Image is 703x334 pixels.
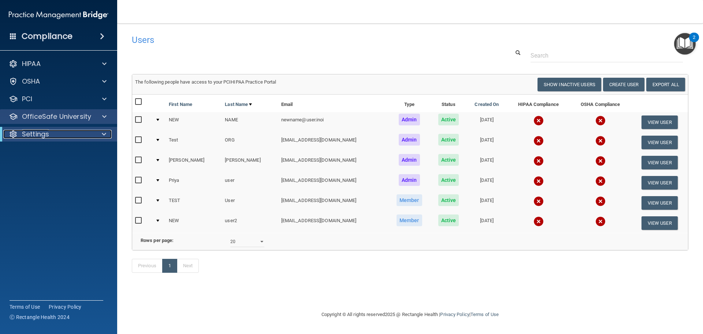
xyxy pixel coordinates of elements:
[595,115,606,126] img: cross.ca9f0e7f.svg
[132,35,452,45] h4: Users
[9,130,106,139] a: Settings
[166,132,222,153] td: Test
[641,115,678,129] button: View User
[440,312,469,317] a: Privacy Policy
[278,173,388,193] td: [EMAIL_ADDRESS][DOMAIN_NAME]
[222,153,278,173] td: [PERSON_NAME]
[466,112,507,132] td: [DATE]
[22,77,40,86] p: OSHA
[438,114,459,125] span: Active
[22,31,72,41] h4: Compliance
[693,37,695,47] div: 2
[533,115,544,126] img: cross.ca9f0e7f.svg
[169,100,192,109] a: First Name
[438,134,459,146] span: Active
[166,213,222,233] td: NEW
[533,136,544,146] img: cross.ca9f0e7f.svg
[278,193,388,213] td: [EMAIL_ADDRESS][DOMAIN_NAME]
[399,174,420,186] span: Admin
[603,78,644,91] button: Create User
[399,134,420,146] span: Admin
[533,176,544,186] img: cross.ca9f0e7f.svg
[177,259,199,273] a: Next
[507,95,570,112] th: HIPAA Compliance
[222,213,278,233] td: user2
[22,95,32,103] p: PCI
[222,173,278,193] td: user
[466,153,507,173] td: [DATE]
[166,193,222,213] td: TEST
[278,153,388,173] td: [EMAIL_ADDRESS][DOMAIN_NAME]
[438,214,459,226] span: Active
[132,259,163,273] a: Previous
[438,154,459,166] span: Active
[278,213,388,233] td: [EMAIL_ADDRESS][DOMAIN_NAME]
[166,112,222,132] td: NEW
[135,79,276,85] span: The following people have access to your PCIHIPAA Practice Portal
[538,78,601,91] button: Show Inactive Users
[533,156,544,166] img: cross.ca9f0e7f.svg
[22,112,91,121] p: OfficeSafe University
[397,214,422,226] span: Member
[388,95,431,112] th: Type
[466,193,507,213] td: [DATE]
[595,156,606,166] img: cross.ca9f0e7f.svg
[397,194,422,206] span: Member
[641,156,678,169] button: View User
[466,132,507,153] td: [DATE]
[595,176,606,186] img: cross.ca9f0e7f.svg
[22,59,41,68] p: HIPAA
[641,176,678,190] button: View User
[222,193,278,213] td: User
[9,77,107,86] a: OSHA
[641,136,678,149] button: View User
[438,194,459,206] span: Active
[531,49,683,62] input: Search
[162,259,177,273] a: 1
[9,112,107,121] a: OfficeSafe University
[9,8,108,22] img: PMB logo
[9,95,107,103] a: PCI
[470,312,499,317] a: Terms of Use
[399,114,420,125] span: Admin
[533,196,544,206] img: cross.ca9f0e7f.svg
[475,100,499,109] a: Created On
[10,303,40,311] a: Terms of Use
[141,238,174,243] b: Rows per page:
[399,154,420,166] span: Admin
[570,95,631,112] th: OSHA Compliance
[49,303,82,311] a: Privacy Policy
[222,112,278,132] td: NAME
[278,112,388,132] td: newname@user.inoi
[10,313,70,321] span: Ⓒ Rectangle Health 2024
[166,153,222,173] td: [PERSON_NAME]
[438,174,459,186] span: Active
[641,196,678,210] button: View User
[595,216,606,227] img: cross.ca9f0e7f.svg
[222,132,278,153] td: ORG
[276,303,544,326] div: Copyright © All rights reserved 2025 @ Rectangle Health | |
[278,95,388,112] th: Email
[533,216,544,227] img: cross.ca9f0e7f.svg
[22,130,49,139] p: Settings
[225,100,252,109] a: Last Name
[166,173,222,193] td: Priya
[595,196,606,206] img: cross.ca9f0e7f.svg
[278,132,388,153] td: [EMAIL_ADDRESS][DOMAIN_NAME]
[595,136,606,146] img: cross.ca9f0e7f.svg
[641,216,678,230] button: View User
[9,59,107,68] a: HIPAA
[646,78,685,91] a: Export All
[466,173,507,193] td: [DATE]
[431,95,466,112] th: Status
[466,213,507,233] td: [DATE]
[674,33,696,55] button: Open Resource Center, 2 new notifications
